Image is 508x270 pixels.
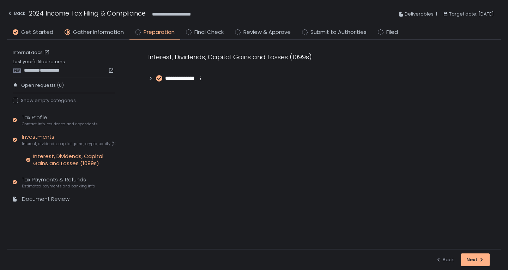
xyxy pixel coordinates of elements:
span: Get Started [21,28,53,36]
span: Preparation [144,28,175,36]
button: Back [436,253,454,266]
div: Next [466,257,484,263]
div: Last year's filed returns [13,59,115,73]
a: Internal docs [13,49,51,56]
span: Contact info, residence, and dependents [22,121,98,127]
span: Filed [386,28,398,36]
div: Back [436,257,454,263]
div: Interest, Dividends, Capital Gains and Losses (1099s) [148,52,487,62]
span: Target date: [DATE] [449,10,494,18]
span: Submit to Authorities [310,28,367,36]
div: Back [7,9,25,18]
span: Estimated payments and banking info [22,184,95,189]
span: Final Check [194,28,224,36]
span: Deliverables: 1 [405,10,437,18]
div: Interest, Dividends, Capital Gains and Losses (1099s) [33,153,115,167]
div: Tax Payments & Refunds [22,176,95,189]
button: Back [7,8,25,20]
div: Investments [22,133,115,146]
span: Review & Approve [243,28,291,36]
div: Tax Profile [22,114,98,127]
span: Open requests (0) [21,82,64,89]
span: Interest, dividends, capital gains, crypto, equity (1099s, K-1s) [22,141,115,146]
span: Gather Information [73,28,124,36]
h1: 2024 Income Tax Filing & Compliance [29,8,146,18]
button: Next [461,253,490,266]
div: Document Review [22,195,69,203]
